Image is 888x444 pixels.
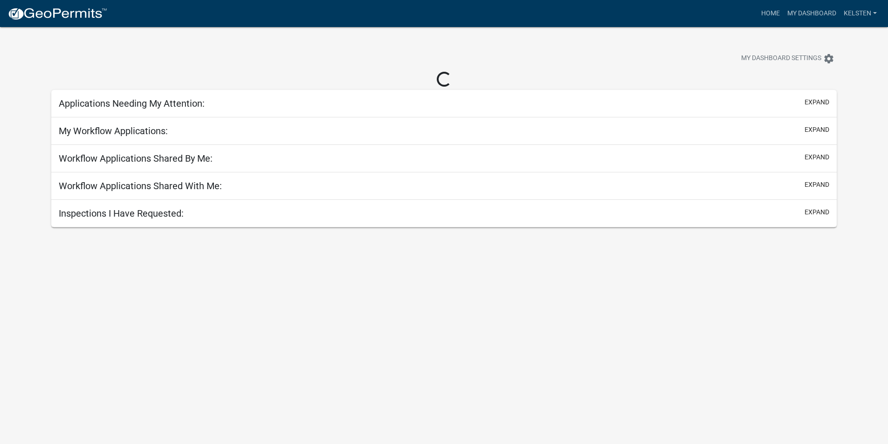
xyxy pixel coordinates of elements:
button: expand [805,152,829,162]
h5: My Workflow Applications: [59,125,168,137]
h5: Workflow Applications Shared By Me: [59,153,213,164]
button: My Dashboard Settingssettings [734,49,842,68]
h5: Inspections I Have Requested: [59,208,184,219]
button: expand [805,180,829,190]
i: settings [823,53,834,64]
h5: Workflow Applications Shared With Me: [59,180,222,191]
button: expand [805,125,829,135]
a: Home [757,5,784,22]
a: Kelsten [840,5,881,22]
button: expand [805,207,829,217]
button: expand [805,97,829,107]
span: My Dashboard Settings [741,53,821,64]
h5: Applications Needing My Attention: [59,98,205,109]
a: My Dashboard [784,5,840,22]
